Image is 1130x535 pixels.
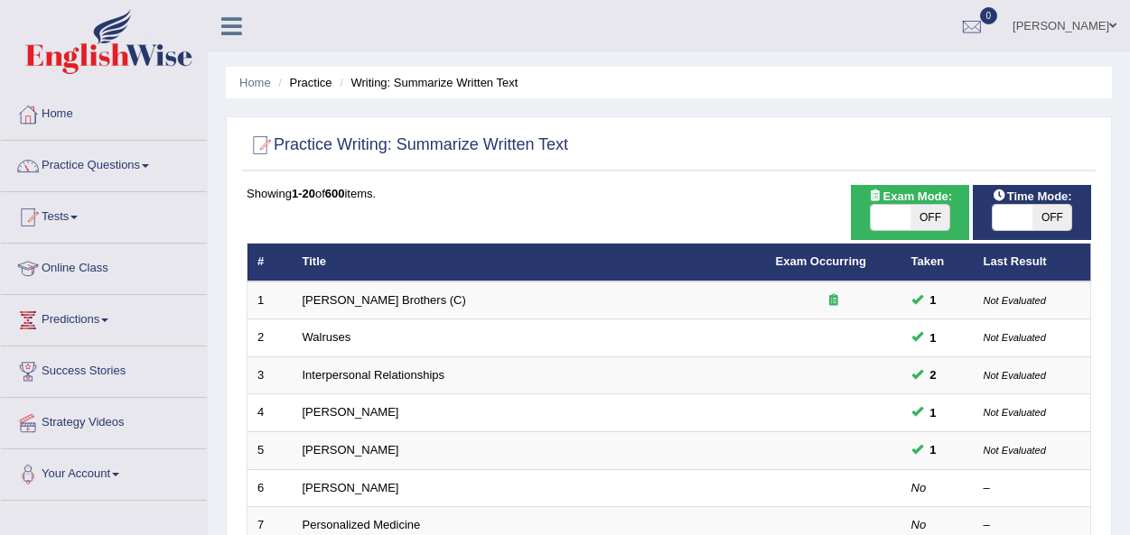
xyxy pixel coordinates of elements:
[974,244,1091,281] th: Last Result
[984,517,1081,534] div: –
[1,141,207,186] a: Practice Questions
[923,365,944,384] span: You can still take this question
[247,394,293,432] td: 4
[923,403,944,422] span: You can still take this question
[1,244,207,289] a: Online Class
[1032,205,1072,230] span: OFF
[303,443,399,457] a: [PERSON_NAME]
[303,293,466,307] a: [PERSON_NAME] Brothers (C)
[247,432,293,470] td: 5
[984,370,1046,381] small: Not Evaluated
[984,332,1046,343] small: Not Evaluated
[325,187,345,200] b: 600
[335,74,518,91] li: Writing: Summarize Written Text
[923,291,944,309] span: You can still take this question
[985,187,1079,206] span: Time Mode:
[303,518,421,531] a: Personalized Medicine
[776,292,892,309] div: Exam occurring question
[1,192,207,237] a: Tests
[901,244,974,281] th: Taken
[247,319,293,357] td: 2
[303,330,351,344] a: Walruses
[292,187,315,200] b: 1-20
[247,132,568,159] h2: Practice Writing: Summarize Written Text
[274,74,332,91] li: Practice
[923,440,944,459] span: You can still take this question
[239,76,271,89] a: Home
[303,481,399,494] a: [PERSON_NAME]
[247,469,293,507] td: 6
[980,7,998,24] span: 0
[247,281,293,319] td: 1
[247,185,1091,202] div: Showing of items.
[911,518,927,531] em: No
[984,407,1046,418] small: Not Evaluated
[247,244,293,281] th: #
[776,254,866,268] a: Exam Occurring
[293,244,766,281] th: Title
[911,481,927,494] em: No
[1,449,207,494] a: Your Account
[247,356,293,394] td: 3
[861,187,958,206] span: Exam Mode:
[851,185,969,240] div: Show exams occurring in exams
[911,205,950,230] span: OFF
[1,295,207,340] a: Predictions
[984,445,1046,456] small: Not Evaluated
[1,346,207,392] a: Success Stories
[1,398,207,443] a: Strategy Videos
[984,295,1046,306] small: Not Evaluated
[303,405,399,419] a: [PERSON_NAME]
[303,368,445,382] a: Interpersonal Relationships
[923,328,944,347] span: You can still take this question
[1,89,207,134] a: Home
[984,480,1081,497] div: –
